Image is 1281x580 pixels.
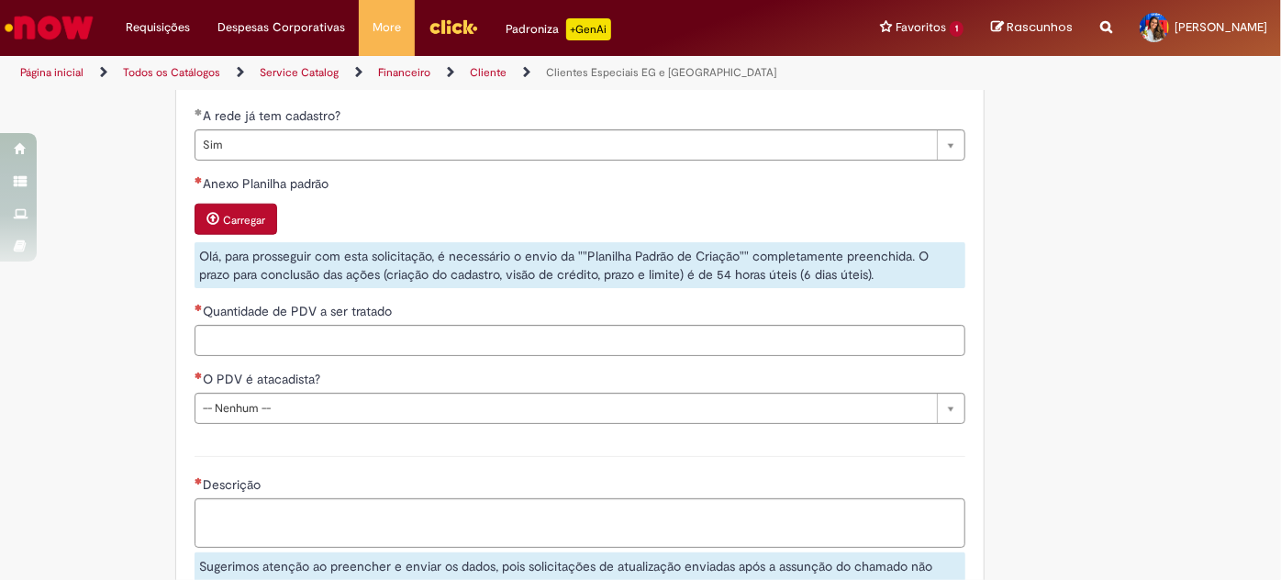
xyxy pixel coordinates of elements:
[195,304,203,311] span: Necessários
[2,9,96,46] img: ServiceNow
[1175,19,1267,35] span: [PERSON_NAME]
[203,175,332,192] span: Anexo Planilha padrão
[195,477,203,485] span: Necessários
[14,56,841,90] ul: Trilhas de página
[260,65,339,80] a: Service Catalog
[203,130,928,160] span: Sim
[195,325,965,356] input: Quantidade de PDV a ser tratado
[991,19,1073,37] a: Rascunhos
[195,204,277,235] button: Carregar anexo de Anexo Planilha padrão Required
[566,18,611,40] p: +GenAi
[429,13,478,40] img: click_logo_yellow_360x200.png
[950,21,964,37] span: 1
[203,303,395,319] span: Quantidade de PDV a ser tratado
[20,65,84,80] a: Página inicial
[203,394,928,423] span: -- Nenhum --
[223,213,265,228] small: Carregar
[373,18,401,37] span: More
[1007,18,1073,36] span: Rascunhos
[123,65,220,80] a: Todos os Catálogos
[126,18,190,37] span: Requisições
[195,242,965,288] div: Olá, para prosseguir com esta solicitação, é necessário o envio da ""Planilha Padrão de Criação""...
[195,108,203,116] span: Obrigatório Preenchido
[506,18,611,40] div: Padroniza
[896,18,946,37] span: Favoritos
[546,65,776,80] a: Clientes Especiais EG e [GEOGRAPHIC_DATA]
[195,498,965,547] textarea: Descrição
[470,65,507,80] a: Cliente
[203,476,264,493] span: Descrição
[195,372,203,379] span: Necessários
[378,65,430,80] a: Financeiro
[195,176,203,184] span: Necessários
[217,18,345,37] span: Despesas Corporativas
[203,107,344,124] span: A rede já tem cadastro?
[203,371,324,387] span: O PDV é atacadista?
